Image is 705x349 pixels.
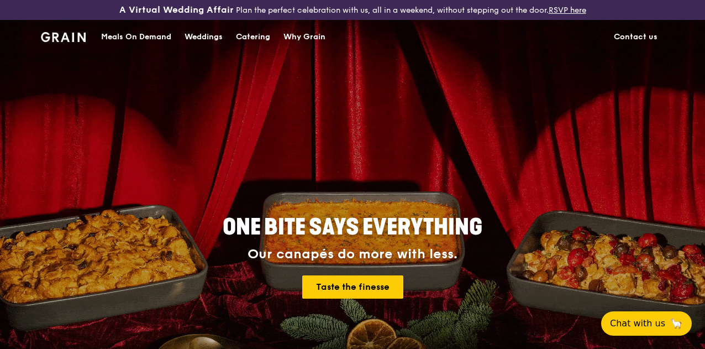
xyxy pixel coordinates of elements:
span: 🦙 [670,317,683,330]
div: Meals On Demand [101,20,171,54]
a: Why Grain [277,20,332,54]
img: Grain [41,32,86,42]
div: Weddings [185,20,223,54]
a: RSVP here [549,6,586,15]
button: Chat with us🦙 [601,311,692,336]
a: Contact us [607,20,664,54]
span: ONE BITE SAYS EVERYTHING [223,214,482,241]
h3: A Virtual Wedding Affair [119,4,234,15]
div: Plan the perfect celebration with us, all in a weekend, without stepping out the door. [118,4,588,15]
a: GrainGrain [41,19,86,53]
a: Catering [229,20,277,54]
a: Weddings [178,20,229,54]
span: Chat with us [610,317,665,330]
a: Taste the finesse [302,275,403,299]
div: Why Grain [283,20,325,54]
div: Our canapés do more with less. [154,247,551,262]
div: Catering [236,20,270,54]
